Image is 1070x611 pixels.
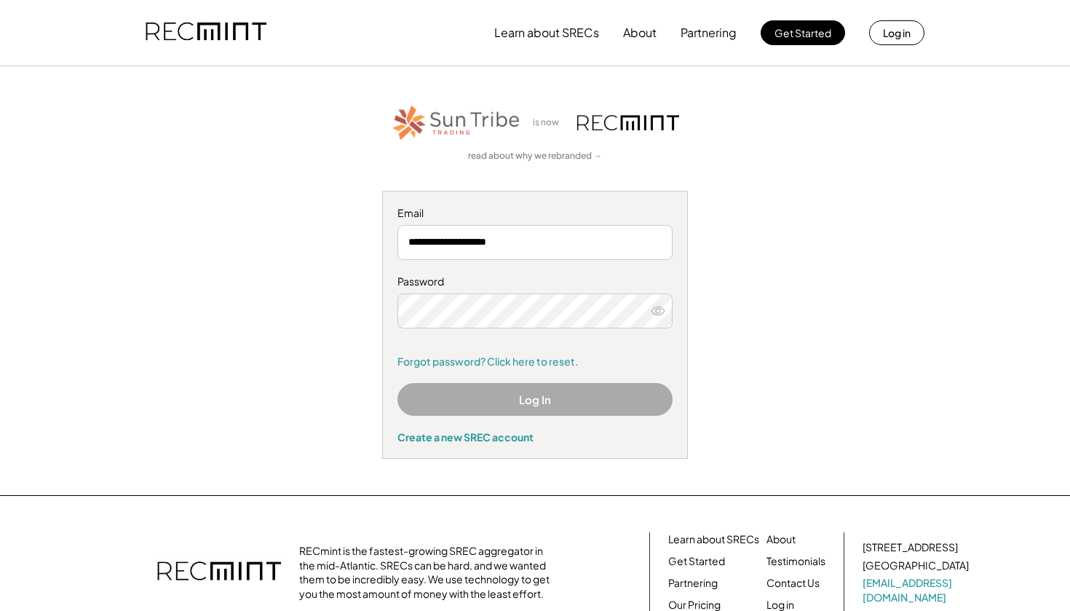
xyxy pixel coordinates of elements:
div: is now [529,117,570,129]
a: [EMAIL_ADDRESS][DOMAIN_NAME] [863,576,972,604]
a: Contact Us [766,576,820,591]
div: Email [397,206,673,221]
button: Log In [397,383,673,416]
div: Create a new SREC account [397,430,673,444]
button: Partnering [681,18,737,47]
a: Get Started [668,554,725,569]
a: read about why we rebranded → [468,150,602,162]
img: STT_Horizontal_Logo%2B-%2BColor.png [391,103,522,143]
div: [GEOGRAPHIC_DATA] [863,559,969,573]
div: [STREET_ADDRESS] [863,540,958,555]
a: Testimonials [766,554,825,569]
a: About [766,532,796,547]
button: Log in [869,20,924,45]
button: Learn about SRECs [494,18,599,47]
button: About [623,18,657,47]
img: recmint-logotype%403x.png [146,8,266,58]
a: Forgot password? Click here to reset. [397,355,673,369]
button: Get Started [761,20,845,45]
a: Learn about SRECs [668,532,759,547]
div: RECmint is the fastest-growing SREC aggregator in the mid-Atlantic. SRECs can be hard, and we wan... [299,544,558,601]
div: Password [397,275,673,289]
img: recmint-logotype%403x.png [157,547,281,598]
a: Partnering [668,576,718,591]
img: recmint-logotype%403x.png [577,115,679,130]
